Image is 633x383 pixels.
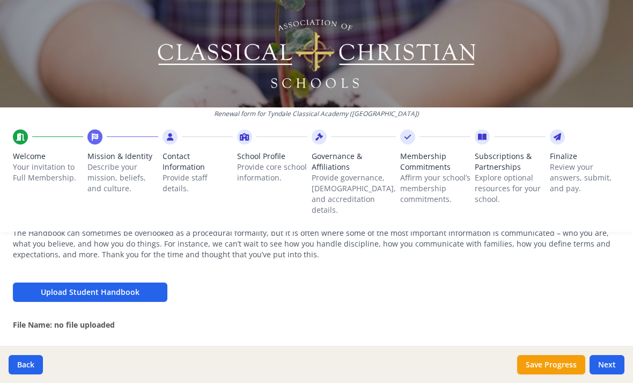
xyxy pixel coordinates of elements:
[237,151,307,162] span: School Profile
[475,172,545,205] p: Explore optional resources for your school.
[13,151,83,162] span: Welcome
[163,172,233,194] p: Provide staff details.
[475,151,545,172] span: Subscriptions & Partnerships
[400,151,470,172] span: Membership Commitments
[400,172,470,205] p: Affirm your school’s membership commitments.
[13,320,115,330] strong: File Name: no file uploaded
[13,283,167,302] button: Upload Student Handbook
[163,151,233,172] span: Contact Information
[9,355,43,374] button: Back
[550,162,620,194] p: Review your answers, submit, and pay.
[312,151,396,172] span: Governance & Affiliations
[13,162,83,183] p: Your invitation to Full Membership.
[550,151,620,162] span: Finalize
[312,172,396,215] p: Provide governance, [DEMOGRAPHIC_DATA], and accreditation details.
[87,151,158,162] span: Mission & Identity
[156,16,477,91] img: Logo
[87,162,158,194] p: Describe your mission, beliefs, and culture.
[590,355,624,374] button: Next
[517,355,585,374] button: Save Progress
[13,228,620,260] p: The Handbook can sometimes be overlooked as a procedural formality, but it is often where some of...
[237,162,307,183] p: Provide core school information.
